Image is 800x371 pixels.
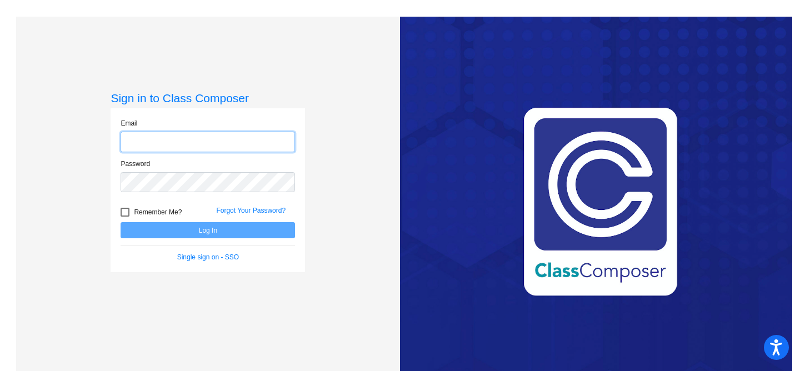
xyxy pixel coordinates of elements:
[121,159,150,169] label: Password
[121,222,295,238] button: Log In
[111,91,305,105] h3: Sign in to Class Composer
[177,253,239,261] a: Single sign on - SSO
[134,205,182,219] span: Remember Me?
[216,207,286,214] a: Forgot Your Password?
[121,118,137,128] label: Email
